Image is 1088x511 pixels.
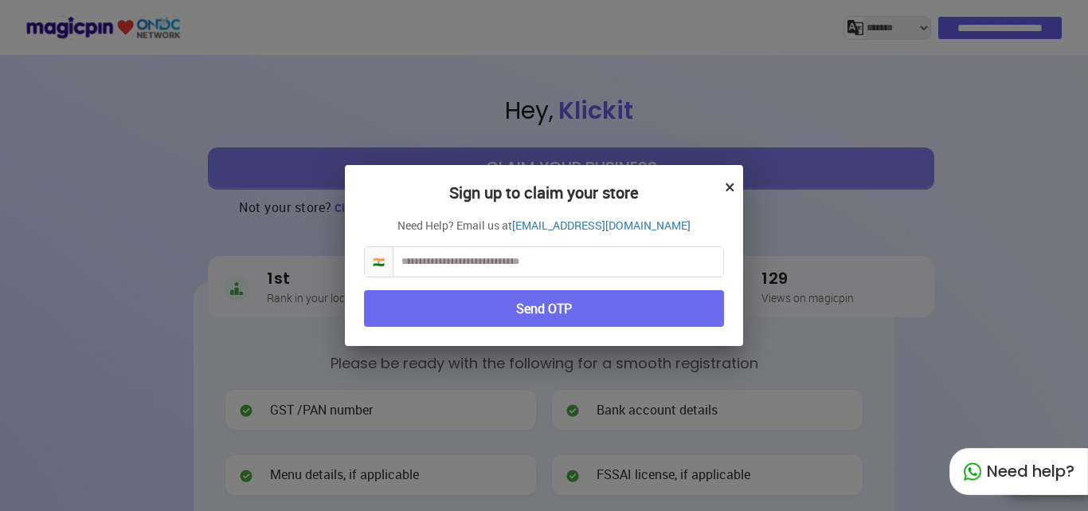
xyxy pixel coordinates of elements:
[949,448,1088,495] div: Need help?
[365,247,393,277] span: 🇮🇳
[963,462,982,482] img: whatapp_green.7240e66a.svg
[364,290,724,328] button: Send OTP
[725,173,735,200] button: ×
[364,184,724,218] h2: Sign up to claim your store
[364,218,724,234] p: Need Help? Email us at
[512,218,691,234] a: [EMAIL_ADDRESS][DOMAIN_NAME]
